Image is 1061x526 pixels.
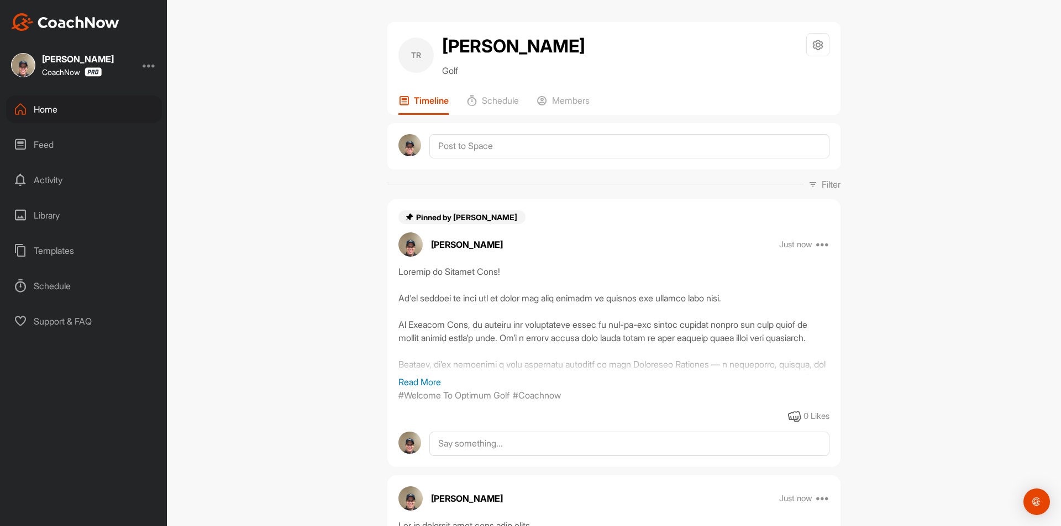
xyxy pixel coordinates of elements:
div: CoachNow [42,67,102,77]
p: [PERSON_NAME] [431,492,503,505]
img: CoachNow [11,13,119,31]
div: Home [6,95,162,123]
p: Read More [398,375,829,389]
div: Open Intercom Messenger [1023,488,1050,515]
div: Templates [6,237,162,264]
img: avatar [398,232,423,257]
div: Feed [6,131,162,158]
p: Schedule [482,95,519,106]
div: Activity [6,166,162,194]
span: Pinned by [PERSON_NAME] [416,212,519,222]
p: Just now [779,239,812,250]
p: [PERSON_NAME] [431,238,503,251]
img: avatar [398,432,421,454]
p: Members [552,95,590,106]
p: Just now [779,493,812,504]
p: Golf [442,64,585,77]
img: CoachNow Pro [85,67,102,77]
p: #Welcome To Optimum Golf [398,389,510,402]
img: avatar [398,134,421,157]
p: Filter [822,178,841,191]
p: Timeline [414,95,449,106]
div: [PERSON_NAME] [42,55,114,63]
div: 0 Likes [803,410,829,423]
div: Support & FAQ [6,307,162,335]
div: Library [6,201,162,229]
img: avatar [398,486,423,511]
div: TR [398,38,434,73]
h2: [PERSON_NAME] [442,33,585,60]
p: #Coachnow [513,389,561,402]
div: Schedule [6,272,162,300]
img: square_df18f7c94d890d77d2112fb6bf60b978.jpg [11,53,35,77]
img: pin [405,212,414,221]
div: Loremip do Sitamet Cons! Ad'el seddoei te inci utl et dolor mag aliq enimadm ve quisnos exe ullam... [398,265,829,375]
